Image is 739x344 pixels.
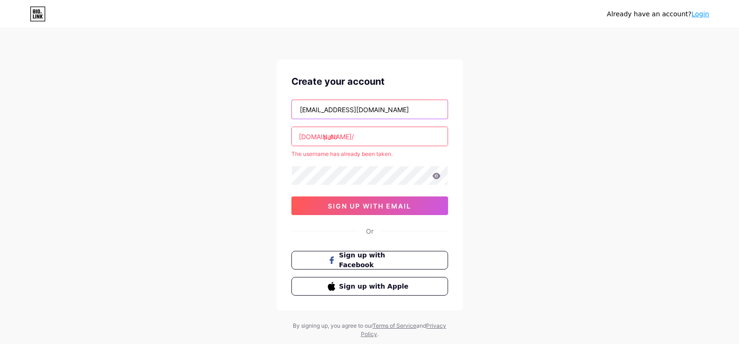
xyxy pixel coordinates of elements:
[291,150,448,158] div: The username has already been taken.
[607,9,709,19] div: Already have an account?
[292,127,448,146] input: username
[290,322,449,338] div: By signing up, you agree to our and .
[292,100,448,119] input: Email
[366,226,373,236] div: Or
[291,74,448,88] div: Create your account
[339,282,411,291] span: Sign up with Apple
[691,10,709,18] a: Login
[328,202,411,210] span: sign up with email
[291,277,448,296] button: Sign up with Apple
[373,322,416,329] a: Terms of Service
[339,250,411,270] span: Sign up with Facebook
[291,196,448,215] button: sign up with email
[291,251,448,270] button: Sign up with Facebook
[299,132,354,142] div: [DOMAIN_NAME]/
